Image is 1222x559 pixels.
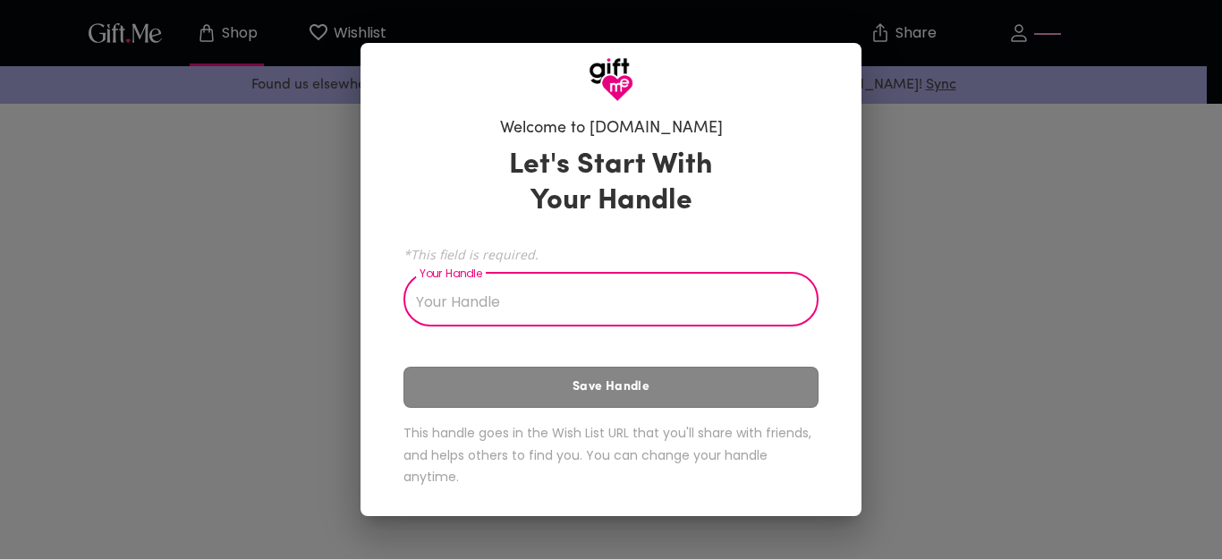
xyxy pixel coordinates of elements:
[500,118,723,140] h6: Welcome to [DOMAIN_NAME]
[487,148,735,219] h3: Let's Start With Your Handle
[403,276,799,326] input: Your Handle
[403,422,819,488] h6: This handle goes in the Wish List URL that you'll share with friends, and helps others to find yo...
[403,246,819,263] span: *This field is required.
[589,57,633,102] img: GiftMe Logo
